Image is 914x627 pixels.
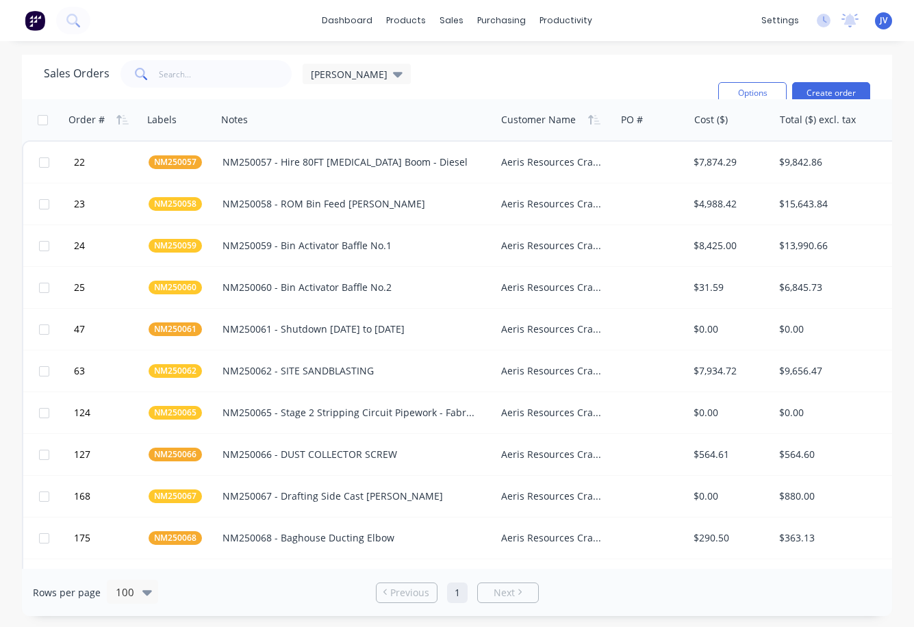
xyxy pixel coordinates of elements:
[154,239,196,253] span: NM250059
[154,364,196,378] span: NM250062
[149,322,202,336] button: NM250061
[780,113,856,127] div: Total ($) excl. tax
[621,113,643,127] div: PO #
[159,60,292,88] input: Search...
[154,531,196,545] span: NM250068
[149,239,202,253] button: NM250059
[792,82,870,104] button: Create order
[370,583,544,603] ul: Pagination
[149,281,202,294] button: NM250060
[694,155,765,169] div: $7,874.29
[223,322,477,336] div: NM250061 - Shutdown [DATE] to [DATE]
[70,183,149,225] button: 23
[70,267,149,308] button: 25
[694,113,728,127] div: Cost ($)
[501,239,605,253] div: Aeris Resources Cracow Operations
[154,448,196,461] span: NM250066
[501,406,605,420] div: Aeris Resources Cracow Operations
[501,113,576,127] div: Customer Name
[501,322,605,336] div: Aeris Resources Cracow Operations
[149,364,202,378] button: NM250062
[315,10,379,31] a: dashboard
[694,406,765,420] div: $0.00
[501,281,605,294] div: Aeris Resources Cracow Operations
[149,489,202,503] button: NM250067
[223,239,477,253] div: NM250059 - Bin Activator Baffle No.1
[718,82,787,104] button: Options
[70,517,149,559] button: 175
[433,10,470,31] div: sales
[154,322,196,336] span: NM250061
[311,67,388,81] span: [PERSON_NAME]
[74,155,85,169] span: 22
[154,406,196,420] span: NM250065
[70,350,149,392] button: 63
[470,10,533,31] div: purchasing
[70,434,149,475] button: 127
[149,155,202,169] button: NM250057
[33,586,101,600] span: Rows per page
[154,155,196,169] span: NM250057
[149,531,202,545] button: NM250068
[70,476,149,517] button: 168
[694,489,765,503] div: $0.00
[694,197,765,211] div: $4,988.42
[154,197,196,211] span: NM250058
[223,281,477,294] div: NM250060 - Bin Activator Baffle No.2
[447,583,468,603] a: Page 1 is your current page
[68,113,105,127] div: Order #
[694,531,765,545] div: $290.50
[221,113,248,127] div: Notes
[154,281,196,294] span: NM250060
[694,281,765,294] div: $31.59
[223,406,477,420] div: NM250065 - Stage 2 Stripping Circuit Pipework - Fabrication
[70,392,149,433] button: 124
[74,239,85,253] span: 24
[880,14,887,27] span: JV
[501,364,605,378] div: Aeris Resources Cracow Operations
[223,197,477,211] div: NM250058 - ROM Bin Feed [PERSON_NAME]
[147,113,177,127] div: Labels
[74,531,90,545] span: 175
[501,489,605,503] div: Aeris Resources Cracow Operations
[501,448,605,461] div: Aeris Resources Cracow Operations
[149,406,202,420] button: NM250065
[478,586,538,600] a: Next page
[501,531,605,545] div: Aeris Resources Cracow Operations
[44,67,110,80] h1: Sales Orders
[379,10,433,31] div: products
[223,364,477,378] div: NM250062 - SITE SANDBLASTING
[74,489,90,503] span: 168
[223,155,477,169] div: NM250057 - Hire 80FT [MEDICAL_DATA] Boom - Diesel
[74,281,85,294] span: 25
[74,197,85,211] span: 23
[70,142,149,183] button: 22
[154,489,196,503] span: NM250067
[694,239,765,253] div: $8,425.00
[501,155,605,169] div: Aeris Resources Cracow Operations
[74,448,90,461] span: 127
[223,531,477,545] div: NM250068 - Baghouse Ducting Elbow
[390,586,429,600] span: Previous
[223,448,477,461] div: NM250066 - DUST COLLECTOR SCREW
[501,197,605,211] div: Aeris Resources Cracow Operations
[74,406,90,420] span: 124
[377,586,437,600] a: Previous page
[25,10,45,31] img: Factory
[74,364,85,378] span: 63
[694,364,765,378] div: $7,934.72
[533,10,599,31] div: productivity
[754,10,806,31] div: settings
[223,489,477,503] div: NM250067 - Drafting Side Cast [PERSON_NAME]
[694,322,765,336] div: $0.00
[70,309,149,350] button: 47
[149,448,202,461] button: NM250066
[70,559,149,600] button: 181
[74,322,85,336] span: 47
[70,225,149,266] button: 24
[494,586,515,600] span: Next
[149,197,202,211] button: NM250058
[694,448,765,461] div: $564.61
